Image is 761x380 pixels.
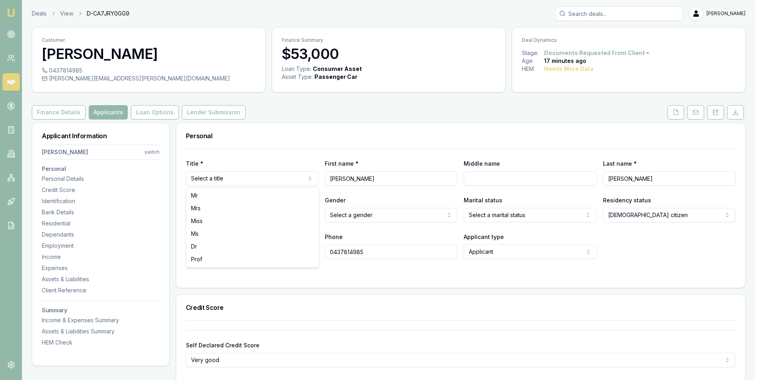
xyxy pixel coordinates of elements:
span: Mrs [191,204,201,212]
span: Ms [191,230,199,238]
span: Miss [191,217,203,225]
span: Prof [191,255,202,263]
span: Dr [191,243,197,251]
span: Mr [191,192,198,200]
